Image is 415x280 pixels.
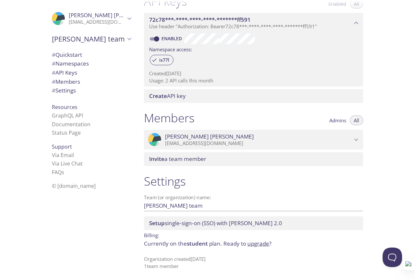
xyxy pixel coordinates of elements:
span: Resources [52,103,77,111]
a: Status Page [52,129,81,136]
a: upgrade [247,240,269,247]
span: Invite [149,155,164,163]
span: Support [52,143,72,150]
a: GraphQL API [52,112,83,119]
span: Create [149,92,167,100]
div: API Keys [47,68,136,77]
p: [EMAIL_ADDRESS][DOMAIN_NAME] [69,19,125,25]
a: Via Email [52,152,74,159]
div: is77l [150,55,173,65]
div: Create API Key [144,89,363,103]
span: # [52,87,55,94]
span: © [DOMAIN_NAME] [52,182,96,189]
p: Usage: 2 API calls this month [149,77,358,84]
span: API key [149,92,186,100]
p: Billing: [144,230,363,239]
a: Via Live Chat [52,160,83,167]
span: s [62,169,64,176]
span: Settings [52,87,76,94]
div: Members [47,77,136,86]
div: Quickstart [47,50,136,59]
a: Enabled [160,35,184,42]
span: a team member [149,155,206,163]
div: Setup SSO [144,216,363,230]
span: [PERSON_NAME] team [52,34,125,43]
span: is77l [155,57,173,63]
span: Namespaces [52,60,89,67]
div: Shimon's team [47,30,136,47]
div: Shimon Kolodny [144,130,363,150]
div: Namespaces [47,59,136,68]
span: Quickstart [52,51,82,58]
h1: Settings [144,174,363,189]
div: Team Settings [47,86,136,95]
span: # [52,51,55,58]
label: Namespace access: [149,44,192,54]
span: # [52,69,55,76]
span: student [187,240,208,247]
a: FAQ [52,169,64,176]
div: Shimon Kolodny [47,8,136,29]
div: Invite a team member [144,152,363,166]
span: [PERSON_NAME] [PERSON_NAME] [165,133,254,140]
span: Ready to ? [223,240,271,247]
span: # [52,60,55,67]
span: single-sign-on (SSO) with [PERSON_NAME] 2.0 [149,219,282,227]
p: [EMAIL_ADDRESS][DOMAIN_NAME] [165,140,352,147]
span: [PERSON_NAME] [PERSON_NAME] [69,11,158,19]
button: All [350,116,363,125]
a: Documentation [52,121,90,128]
span: Setup [149,219,165,227]
p: Organization created [DATE] 1 team member [144,256,363,270]
h1: Members [144,111,195,125]
p: Currently on the plan. [144,239,363,248]
p: Created [DATE] [149,70,358,77]
span: # [52,78,55,85]
label: Team (or organization) name: [144,195,211,200]
iframe: Help Scout Beacon - Open [383,248,402,267]
button: Admins [326,116,350,125]
span: Members [52,78,80,85]
span: API Keys [52,69,77,76]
